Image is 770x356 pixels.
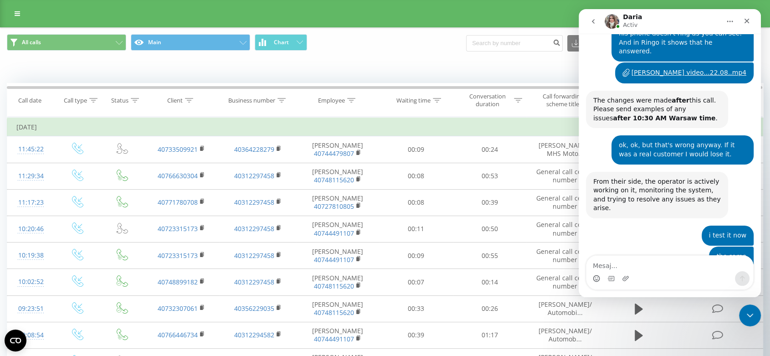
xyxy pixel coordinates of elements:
td: 00:09 [379,242,453,269]
td: 00:24 [453,136,527,163]
a: 40723315173 [158,251,198,260]
div: 11:45:22 [16,140,45,158]
td: 00:26 [453,295,527,322]
a: 40732307061 [158,304,198,313]
a: 40312297458 [234,198,274,206]
a: 40771780708 [158,198,198,206]
input: Search by number [466,35,563,52]
a: 40733509921 [158,145,198,154]
div: Client [167,97,183,104]
td: General call center number [527,163,603,189]
td: [PERSON_NAME] [296,242,379,269]
td: General call center number [527,269,603,295]
td: 00:39 [453,189,527,216]
a: 40723315173 [158,224,198,233]
td: 00:07 [379,269,453,295]
td: 00:50 [453,216,527,242]
iframe: Intercom live chat [579,9,761,297]
a: 40744491107 [314,335,354,343]
button: Chart [255,34,307,51]
td: General call center number [527,242,603,269]
button: Export [567,35,616,52]
a: 40356229035 [234,304,274,313]
div: 11:17:23 [16,194,45,212]
span: All calls [22,39,41,46]
td: General call center number [527,216,603,242]
a: 40312297458 [234,278,274,286]
td: [PERSON_NAME] [296,189,379,216]
div: 09:08:54 [16,326,45,344]
div: 10:02:52 [16,273,45,291]
div: Employee [318,97,345,104]
div: Call forwarding scheme title [539,93,587,108]
span: Chart [274,39,289,46]
td: 00:08 [379,163,453,189]
span: [PERSON_NAME]/ Automobi... [538,300,591,317]
iframe: Intercom live chat [739,304,761,326]
div: 10:19:38 [16,247,45,264]
div: 10:20:46 [16,220,45,238]
div: Status [111,97,128,104]
div: Business number [228,97,275,104]
span: [PERSON_NAME]/ Automob... [538,326,591,343]
td: General call center number [527,189,603,216]
button: All calls [7,34,126,51]
a: 40312297458 [234,224,274,233]
td: 00:08 [379,189,453,216]
td: [PERSON_NAME] [296,163,379,189]
a: 40748115620 [314,282,354,290]
td: 00:33 [379,295,453,322]
div: Conversation duration [463,93,512,108]
a: 40748115620 [314,308,354,317]
td: [PERSON_NAME] [296,269,379,295]
a: 40312297458 [234,171,274,180]
td: [PERSON_NAME] [296,216,379,242]
td: [PERSON_NAME] [296,295,379,322]
div: Call date [18,97,41,104]
td: 00:11 [379,216,453,242]
td: 01:17 [453,322,527,348]
span: [PERSON_NAME]/ MHS Moto... [538,141,591,158]
td: 00:53 [453,163,527,189]
a: 40744491107 [314,229,354,237]
td: [DATE] [7,118,763,136]
td: 00:39 [379,322,453,348]
a: 40766630304 [158,171,198,180]
button: Open CMP widget [5,330,26,351]
div: 09:23:51 [16,300,45,318]
div: 11:29:34 [16,167,45,185]
td: 00:14 [453,269,527,295]
button: Main [131,34,250,51]
a: 40748899182 [158,278,198,286]
a: 40748115620 [314,175,354,184]
a: 40312297458 [234,251,274,260]
td: [PERSON_NAME] [296,136,379,163]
